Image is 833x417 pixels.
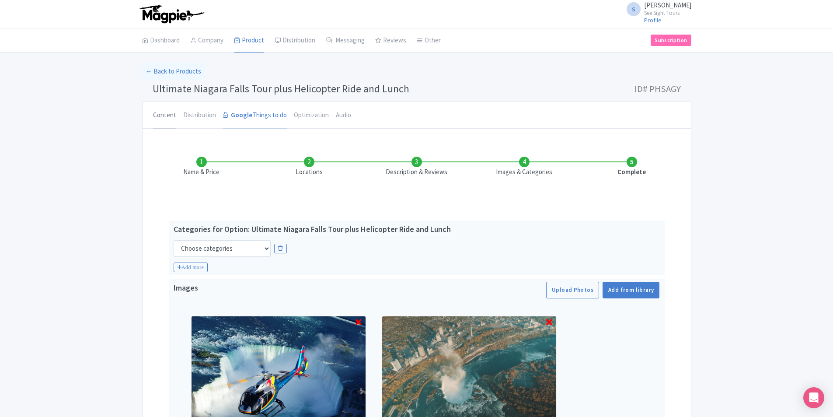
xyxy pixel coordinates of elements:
[255,157,363,177] li: Locations
[138,4,206,24] img: logo-ab69f6fb50320c5b225c76a69d11143b.png
[644,16,662,24] a: Profile
[621,2,691,16] a: S [PERSON_NAME] See Sight Tours
[234,28,264,53] a: Product
[651,35,691,46] a: Subscription
[603,282,659,298] a: Add from library
[153,102,176,130] a: Content
[546,282,599,298] button: Upload Photos
[375,28,406,53] a: Reviews
[634,80,681,98] span: ID# PHSAGY
[363,157,471,177] li: Description & Reviews
[644,10,691,16] small: See Sight Tours
[142,28,180,53] a: Dashboard
[294,102,329,130] a: Optimization
[142,63,205,80] a: ← Back to Products
[627,2,641,16] span: S
[644,1,691,9] span: [PERSON_NAME]
[471,157,578,177] li: Images & Categories
[148,157,255,177] li: Name & Price
[174,263,208,272] i: Add more
[803,387,824,408] div: Open Intercom Messenger
[174,282,198,296] span: Images
[326,28,365,53] a: Messaging
[153,82,409,95] span: Ultimate Niagara Falls Tour plus Helicopter Ride and Lunch
[183,102,216,130] a: Distribution
[174,224,451,235] div: Categories for Option: Ultimate Niagara Falls Tour plus Helicopter Ride and Lunch
[231,110,252,120] strong: Google
[223,102,287,130] a: GoogleThings to do
[417,28,441,53] a: Other
[578,157,686,177] li: Complete
[275,28,315,53] a: Distribution
[336,102,351,130] a: Audio
[190,28,223,53] a: Company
